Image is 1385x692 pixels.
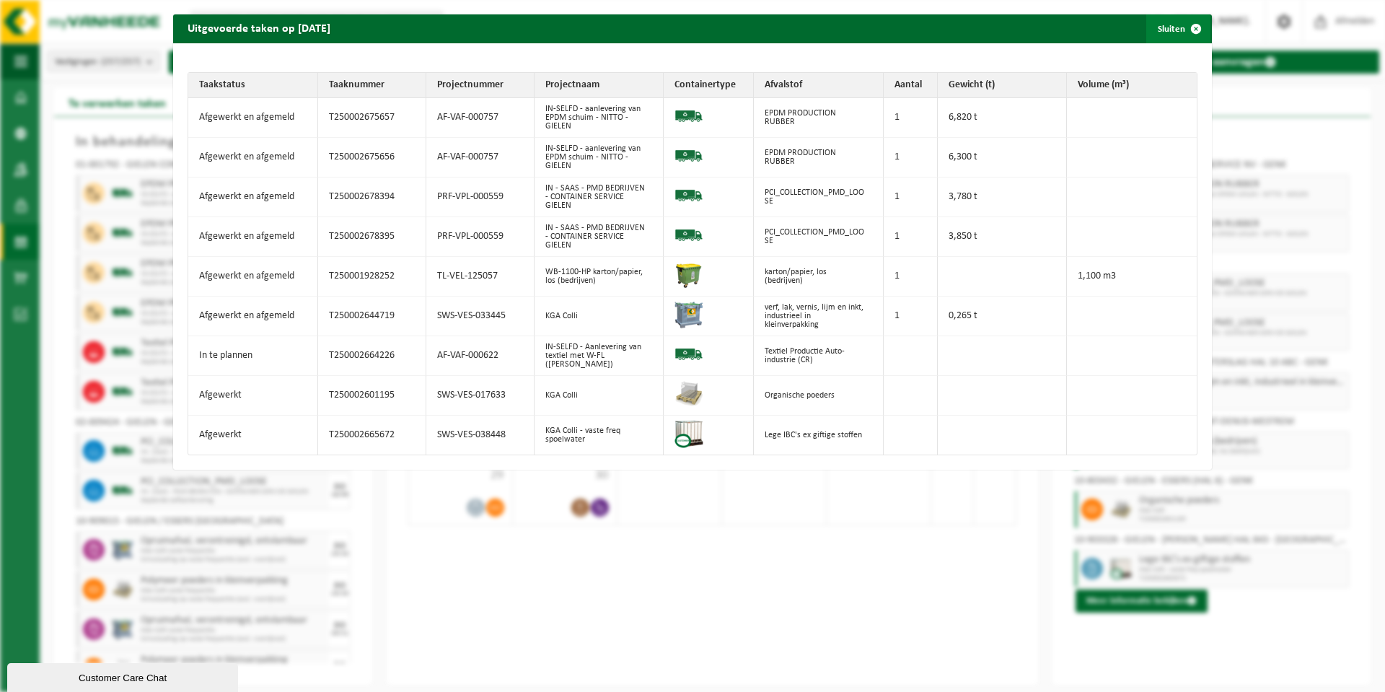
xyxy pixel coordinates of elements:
td: Afgewerkt en afgemeld [188,138,318,178]
td: KGA Colli - vaste freq spoelwater [535,416,664,455]
td: 1 [884,178,938,217]
td: In te plannen [188,336,318,376]
td: T250002675656 [318,138,426,178]
th: Containertype [664,73,754,98]
td: T250002678395 [318,217,426,257]
td: KGA Colli [535,376,664,416]
td: verf, lak, vernis, lijm en inkt, industrieel in kleinverpakking [754,297,884,336]
td: IN-SELFD - aanlevering van EPDM schuim - NITTO - GIELEN [535,98,664,138]
td: Afgewerkt en afgemeld [188,178,318,217]
img: BL-SO-LV [674,221,703,250]
td: T250002601195 [318,376,426,416]
td: 1 [884,98,938,138]
td: 3,780 t [938,178,1068,217]
td: SWS-VES-033445 [426,297,535,336]
td: 1 [884,257,938,297]
img: LP-PA-00000-WDN-11 [674,380,703,408]
td: 3,850 t [938,217,1068,257]
td: SWS-VES-017633 [426,376,535,416]
td: TL-VEL-125057 [426,257,535,297]
iframe: chat widget [7,660,241,692]
td: T250002675657 [318,98,426,138]
td: IN - SAAS - PMD BEDRIJVEN - CONTAINER SERVICE GIELEN [535,217,664,257]
td: Afgewerkt en afgemeld [188,297,318,336]
th: Aantal [884,73,938,98]
img: WB-1100-HPE-GN-50 [674,260,703,289]
td: 6,820 t [938,98,1068,138]
td: 1,100 m3 [1067,257,1197,297]
td: T250002664226 [318,336,426,376]
td: Textiel Productie Auto-industrie (CR) [754,336,884,376]
td: PCI_COLLECTION_PMD_LOOSE [754,217,884,257]
td: IN - SAAS - PMD BEDRIJVEN - CONTAINER SERVICE GIELEN [535,178,664,217]
td: 1 [884,217,938,257]
td: IN-SELFD - Aanlevering van textiel met W-FL ([PERSON_NAME]) [535,336,664,376]
td: PRF-VPL-000559 [426,178,535,217]
td: Afgewerkt en afgemeld [188,257,318,297]
img: BL-SO-LV [674,340,703,369]
img: BL-SO-LV [674,141,703,170]
td: IN-SELFD - aanlevering van EPDM schuim - NITTO - GIELEN [535,138,664,178]
td: AF-VAF-000757 [426,98,535,138]
td: Afgewerkt en afgemeld [188,217,318,257]
td: AF-VAF-000622 [426,336,535,376]
td: 1 [884,138,938,178]
td: Afgewerkt [188,416,318,455]
td: Afgewerkt en afgemeld [188,98,318,138]
th: Projectnaam [535,73,664,98]
td: T250002665672 [318,416,426,455]
td: SWS-VES-038448 [426,416,535,455]
td: WB-1100-HP karton/papier, los (bedrijven) [535,257,664,297]
img: PB-AP-0800-MET-02-01 [674,300,703,329]
td: Lege IBC's ex giftige stoffen [754,416,884,455]
td: EPDM PRODUCTION RUBBER [754,98,884,138]
th: Projectnummer [426,73,535,98]
td: Afgewerkt [188,376,318,416]
img: BL-SO-LV [674,181,703,210]
th: Afvalstof [754,73,884,98]
td: PRF-VPL-000559 [426,217,535,257]
td: karton/papier, los (bedrijven) [754,257,884,297]
th: Volume (m³) [1067,73,1197,98]
td: 6,300 t [938,138,1068,178]
th: Taakstatus [188,73,318,98]
td: 0,265 t [938,297,1068,336]
td: PCI_COLLECTION_PMD_LOOSE [754,178,884,217]
td: T250002678394 [318,178,426,217]
td: T250001928252 [318,257,426,297]
img: BL-SO-LV [674,102,703,131]
td: T250002644719 [318,297,426,336]
img: PB-IC-CU [674,419,703,448]
td: Organische poeders [754,376,884,416]
td: KGA Colli [535,297,664,336]
td: EPDM PRODUCTION RUBBER [754,138,884,178]
button: Sluiten [1146,14,1210,43]
td: AF-VAF-000757 [426,138,535,178]
th: Gewicht (t) [938,73,1068,98]
h2: Uitgevoerde taken op [DATE] [173,14,345,42]
td: 1 [884,297,938,336]
th: Taaknummer [318,73,426,98]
